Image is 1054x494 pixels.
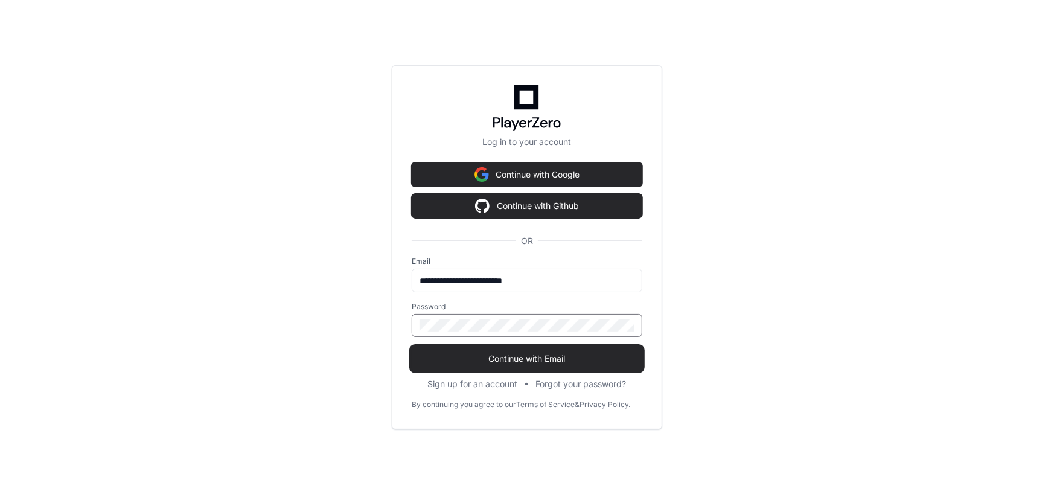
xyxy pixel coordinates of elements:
label: Password [412,302,642,312]
a: Privacy Policy. [580,400,630,409]
button: Continue with Google [412,162,642,187]
button: Continue with Github [412,194,642,218]
img: Sign in with google [475,194,490,218]
div: & [575,400,580,409]
button: Continue with Email [412,347,642,371]
span: OR [516,235,538,247]
button: Forgot your password? [536,378,627,390]
label: Email [412,257,642,266]
div: By continuing you agree to our [412,400,516,409]
button: Sign up for an account [428,378,518,390]
a: Terms of Service [516,400,575,409]
span: Continue with Email [412,353,642,365]
p: Log in to your account [412,136,642,148]
img: Sign in with google [474,162,489,187]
